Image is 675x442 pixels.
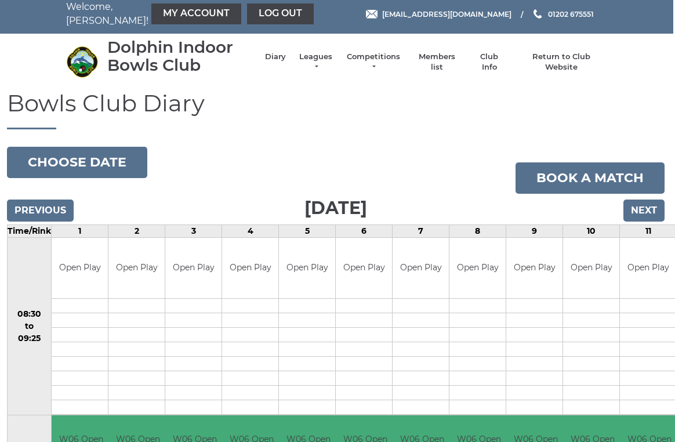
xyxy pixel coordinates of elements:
[108,238,165,299] td: Open Play
[393,224,449,237] td: 7
[534,9,542,19] img: Phone us
[7,200,74,222] input: Previous
[247,3,314,24] a: Log out
[518,52,605,73] a: Return to Club Website
[382,9,511,18] span: [EMAIL_ADDRESS][DOMAIN_NAME]
[151,3,241,24] a: My Account
[412,52,460,73] a: Members list
[66,46,98,78] img: Dolphin Indoor Bowls Club
[165,224,222,237] td: 3
[8,237,52,415] td: 08:30 to 09:25
[297,52,334,73] a: Leagues
[336,224,393,237] td: 6
[7,90,665,129] h1: Bowls Club Diary
[222,224,279,237] td: 4
[449,238,506,299] td: Open Play
[165,238,222,299] td: Open Play
[7,147,147,178] button: Choose date
[623,200,665,222] input: Next
[516,162,665,194] a: Book a match
[265,52,286,62] a: Diary
[346,52,401,73] a: Competitions
[107,38,253,74] div: Dolphin Indoor Bowls Club
[52,238,108,299] td: Open Play
[279,238,335,299] td: Open Play
[563,238,619,299] td: Open Play
[506,238,562,299] td: Open Play
[222,238,278,299] td: Open Play
[366,9,511,20] a: Email [EMAIL_ADDRESS][DOMAIN_NAME]
[366,10,378,19] img: Email
[548,9,594,18] span: 01202 675551
[473,52,506,73] a: Club Info
[108,224,165,237] td: 2
[449,224,506,237] td: 8
[8,224,52,237] td: Time/Rink
[393,238,449,299] td: Open Play
[279,224,336,237] td: 5
[532,9,594,20] a: Phone us 01202 675551
[506,224,563,237] td: 9
[563,224,620,237] td: 10
[336,238,392,299] td: Open Play
[52,224,108,237] td: 1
